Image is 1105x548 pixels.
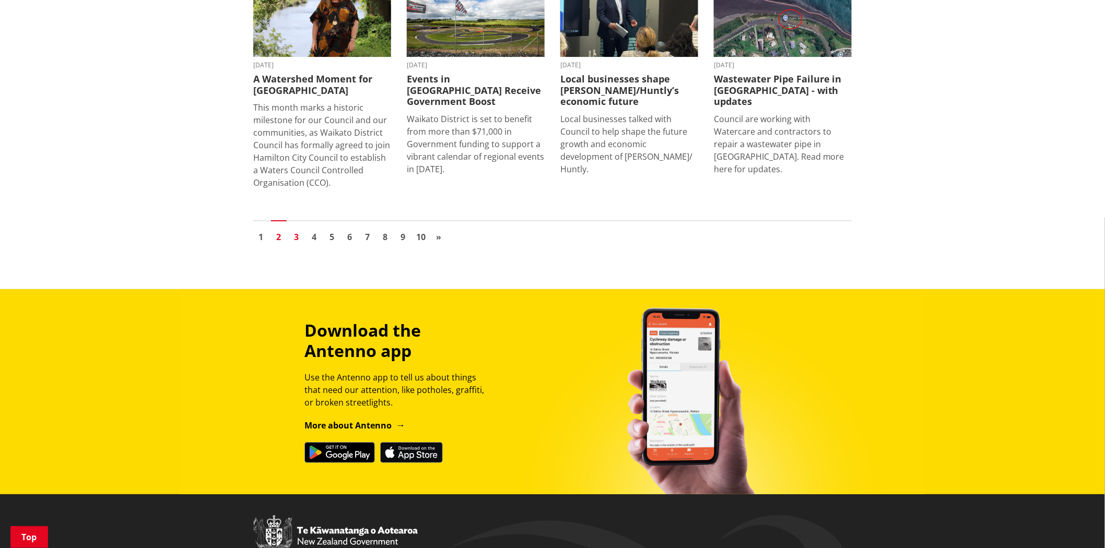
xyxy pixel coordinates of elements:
[289,229,304,245] a: Go to page 3
[324,229,340,245] a: Go to page 5
[436,231,441,243] span: »
[714,74,852,108] h3: Wastewater Pipe Failure in [GEOGRAPHIC_DATA] - with updates
[560,113,698,175] p: Local businesses talked with Council to help shape the future growth and economic development of ...
[714,113,852,175] p: Council are working with Watercare and contractors to repair a wastewater pipe in [GEOGRAPHIC_DAT...
[342,229,358,245] a: Go to page 6
[395,229,411,245] a: Go to page 9
[560,62,698,68] time: [DATE]
[253,229,269,245] a: Go to page 1
[253,101,391,189] p: This month marks a historic milestone for our Council and our communities, as Waikato District Co...
[380,442,443,463] img: Download on the App Store
[413,229,429,245] a: Go to page 10
[253,539,418,548] a: New Zealand Government
[431,229,446,245] a: Go to next page
[253,62,391,68] time: [DATE]
[304,420,405,431] a: More about Antenno
[714,62,852,68] time: [DATE]
[304,320,493,361] h3: Download the Antenno app
[407,74,545,108] h3: Events in [GEOGRAPHIC_DATA] Receive Government Boost
[360,229,375,245] a: Go to page 7
[304,371,493,409] p: Use the Antenno app to tell us about things that need our attention, like potholes, graffiti, or ...
[307,229,322,245] a: Go to page 4
[1057,504,1095,542] iframe: Messenger Launcher
[304,442,375,463] img: Get it on Google Play
[407,62,545,68] time: [DATE]
[253,220,852,247] nav: Pagination
[271,229,287,245] a: Page 2
[10,526,48,548] a: Top
[378,229,393,245] a: Go to page 8
[560,74,698,108] h3: Local businesses shape [PERSON_NAME]/Huntly’s economic future
[253,74,391,96] h3: A Watershed Moment for [GEOGRAPHIC_DATA]
[407,113,545,175] p: Waikato District is set to benefit from more than $71,000 in Government funding to support a vibr...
